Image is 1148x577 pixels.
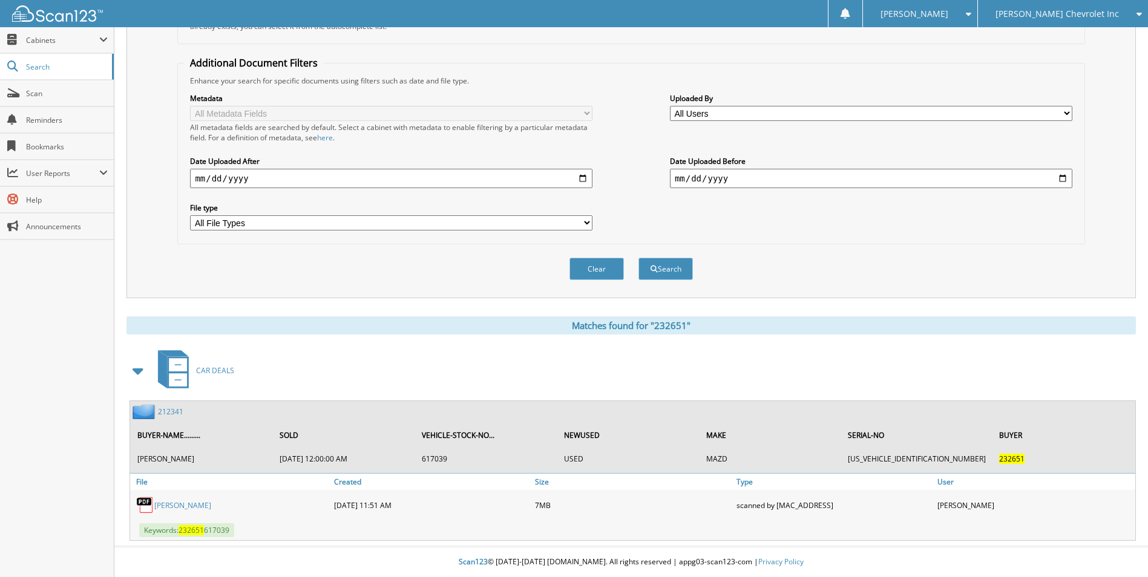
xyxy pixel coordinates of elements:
[190,203,592,213] label: File type
[274,423,415,448] th: SOLD
[934,493,1135,517] div: [PERSON_NAME]
[733,493,934,517] div: scanned by [MAC_ADDRESS]
[12,5,103,22] img: scan123-logo-white.svg
[26,142,108,152] span: Bookmarks
[842,423,992,448] th: SERIAL-NO
[416,423,557,448] th: VEHICLE-STOCK-NO...
[993,423,1134,448] th: BUYER
[416,449,557,469] td: 617039
[995,10,1119,18] span: [PERSON_NAME] Chevrolet Inc
[558,423,699,448] th: NEWUSED
[184,56,324,70] legend: Additional Document Filters
[179,525,204,535] span: 232651
[139,523,234,537] span: Keywords: 617039
[26,62,106,72] span: Search
[131,449,272,469] td: [PERSON_NAME]
[459,556,488,567] span: Scan123
[26,168,99,178] span: User Reports
[131,423,272,448] th: BUYER-NAME.........
[26,115,108,125] span: Reminders
[934,474,1135,490] a: User
[569,258,624,280] button: Clear
[532,493,733,517] div: 7MB
[196,365,234,376] span: CAR DEALS
[190,122,592,143] div: All metadata fields are searched by default. Select a cabinet with metadata to enable filtering b...
[126,316,1136,334] div: Matches found for "232651"
[1087,519,1148,577] iframe: Chat Widget
[670,93,1072,103] label: Uploaded By
[114,547,1148,577] div: © [DATE]-[DATE] [DOMAIN_NAME]. All rights reserved | appg03-scan123-com |
[130,474,331,490] a: File
[154,500,211,510] a: [PERSON_NAME]
[999,454,1025,464] span: 232651
[190,93,592,103] label: Metadata
[700,449,841,469] td: MAZD
[317,132,333,143] a: here
[26,221,108,232] span: Announcements
[638,258,693,280] button: Search
[881,10,948,18] span: [PERSON_NAME]
[136,496,154,514] img: PDF.png
[331,474,532,490] a: Created
[26,195,108,205] span: Help
[670,169,1072,188] input: end
[133,404,158,419] img: folder2.png
[26,88,108,99] span: Scan
[190,169,592,188] input: start
[26,35,99,45] span: Cabinets
[158,406,183,417] a: 212341
[184,76,1078,86] div: Enhance your search for specific documents using filters such as date and file type.
[700,423,841,448] th: MAKE
[842,449,992,469] td: [US_VEHICLE_IDENTIFICATION_NUMBER]
[532,474,733,490] a: Size
[558,449,699,469] td: USED
[758,556,804,567] a: Privacy Policy
[190,156,592,166] label: Date Uploaded After
[670,156,1072,166] label: Date Uploaded Before
[274,449,415,469] td: [DATE] 12:00:00 AM
[331,493,532,517] div: [DATE] 11:51 AM
[151,347,234,394] a: CAR DEALS
[733,474,934,490] a: Type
